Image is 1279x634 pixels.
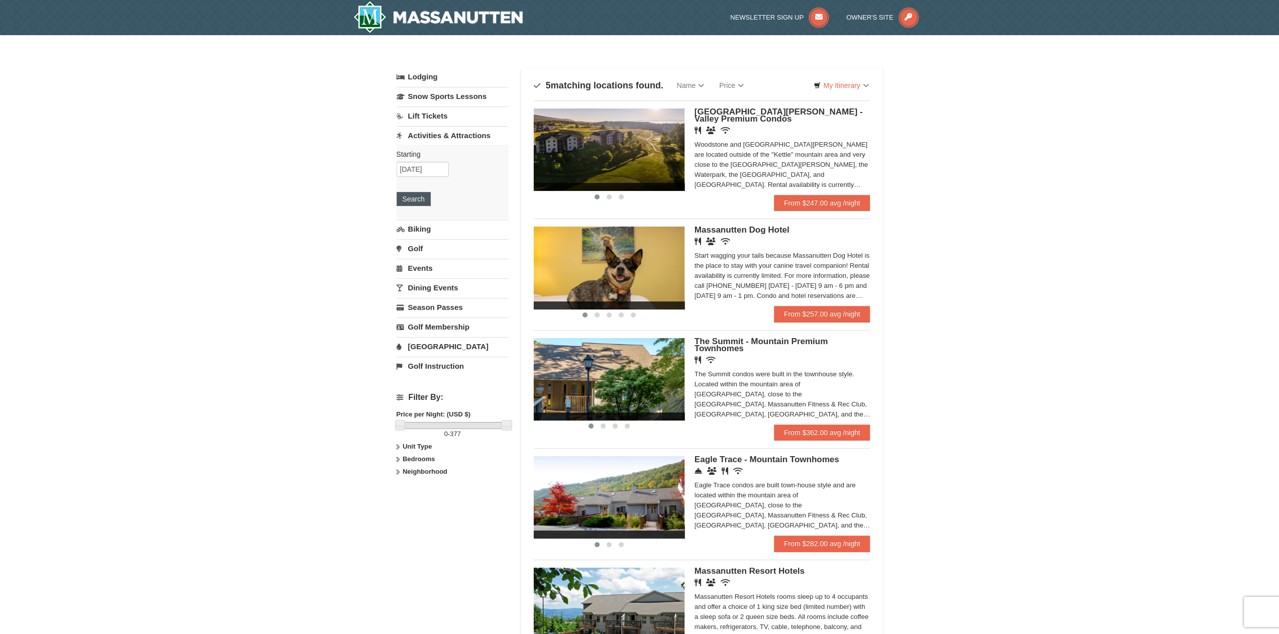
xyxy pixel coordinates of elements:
i: Banquet Facilities [706,127,716,134]
label: - [397,429,509,439]
span: 0 [444,430,448,438]
strong: Bedrooms [403,455,435,463]
i: Banquet Facilities [706,579,716,586]
span: 5 [546,80,551,90]
div: The Summit condos were built in the townhouse style. Located within the mountain area of [GEOGRAP... [695,369,870,419]
a: From $282.00 avg /night [774,536,870,552]
a: Golf [397,239,509,258]
a: Dining Events [397,278,509,297]
span: 377 [450,430,461,438]
a: Lodging [397,68,509,86]
h4: Filter By: [397,393,509,402]
button: Search [397,192,431,206]
a: Name [669,75,712,95]
i: Restaurant [695,238,701,245]
i: Conference Facilities [707,467,717,475]
span: Owner's Site [846,14,894,21]
a: Lift Tickets [397,107,509,125]
div: Woodstone and [GEOGRAPHIC_DATA][PERSON_NAME] are located outside of the "Kettle" mountain area an... [695,140,870,190]
span: [GEOGRAPHIC_DATA][PERSON_NAME] - Valley Premium Condos [695,107,863,124]
strong: Unit Type [403,443,432,450]
i: Banquet Facilities [706,238,716,245]
span: Newsletter Sign Up [730,14,804,21]
i: Restaurant [695,356,701,364]
a: Activities & Attractions [397,126,509,145]
label: Starting [397,149,501,159]
a: Golf Membership [397,318,509,336]
i: Wireless Internet (free) [721,127,730,134]
strong: Neighborhood [403,468,447,475]
i: Restaurant [695,579,701,586]
a: Newsletter Sign Up [730,14,829,21]
a: From $247.00 avg /night [774,195,870,211]
i: Wireless Internet (free) [721,238,730,245]
a: Events [397,259,509,277]
a: Biking [397,220,509,238]
i: Concierge Desk [695,467,702,475]
a: Owner's Site [846,14,919,21]
i: Restaurant [695,127,701,134]
a: Snow Sports Lessons [397,87,509,105]
i: Wireless Internet (free) [706,356,716,364]
div: Start wagging your tails because Massanutten Dog Hotel is the place to stay with your canine trav... [695,251,870,301]
a: From $362.00 avg /night [774,425,870,441]
a: Price [712,75,751,95]
a: Season Passes [397,298,509,316]
a: Massanutten Resort [353,1,523,33]
span: The Summit - Mountain Premium Townhomes [695,337,828,353]
a: My Itinerary [807,78,875,93]
a: From $257.00 avg /night [774,306,870,322]
i: Wireless Internet (free) [721,579,730,586]
a: [GEOGRAPHIC_DATA] [397,337,509,356]
span: Eagle Trace - Mountain Townhomes [695,455,839,464]
h4: matching locations found. [534,80,663,90]
i: Restaurant [722,467,728,475]
a: Golf Instruction [397,357,509,375]
strong: Price per Night: (USD $) [397,410,470,418]
i: Wireless Internet (free) [733,467,743,475]
div: Eagle Trace condos are built town-house style and are located within the mountain area of [GEOGRA... [695,480,870,531]
span: Massanutten Dog Hotel [695,225,790,235]
img: Massanutten Resort Logo [353,1,523,33]
span: Massanutten Resort Hotels [695,566,805,576]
